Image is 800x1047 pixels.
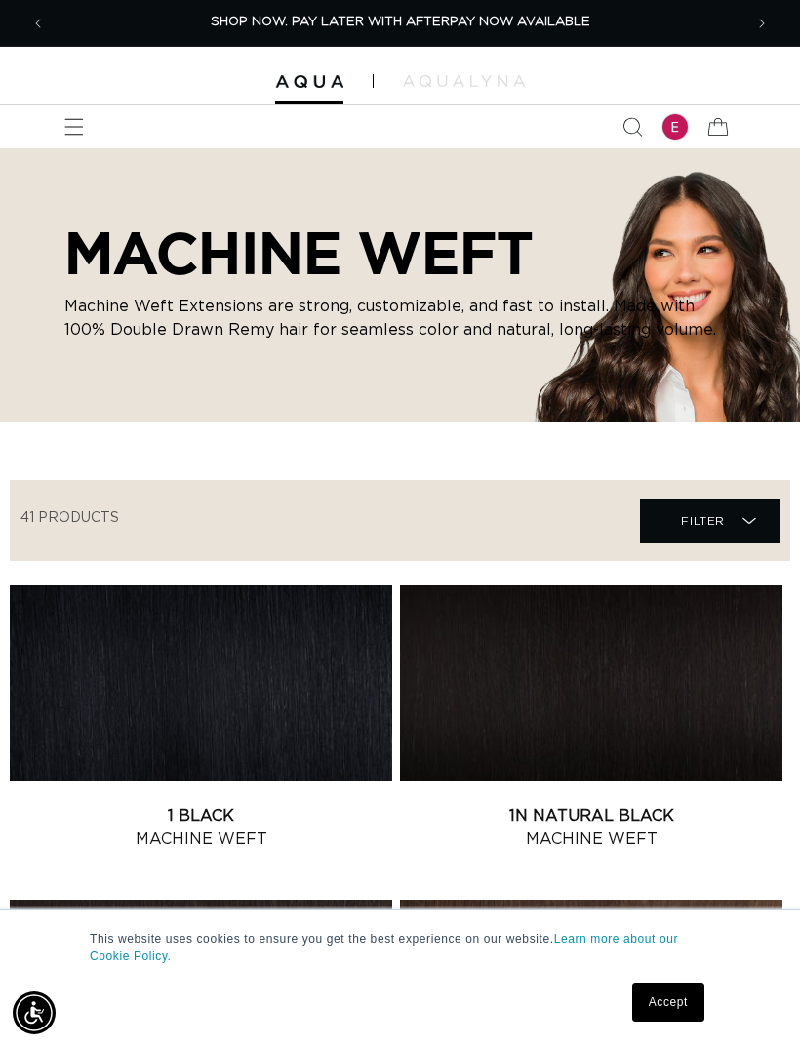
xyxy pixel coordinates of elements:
summary: Menu [53,105,96,148]
span: Filter [681,503,725,540]
a: Accept [632,983,704,1022]
img: aqualyna.com [403,75,525,87]
span: SHOP NOW. PAY LATER WITH AFTERPAY NOW AVAILABLE [211,16,590,28]
div: Accessibility Menu [13,991,56,1034]
span: 41 products [20,511,119,525]
a: 1N Natural Black Machine Weft [400,804,782,851]
img: Aqua Hair Extensions [275,75,343,89]
a: 1 Black Machine Weft [10,804,392,851]
button: Next announcement [740,2,783,45]
h2: MACHINE WEFT [64,219,736,287]
p: This website uses cookies to ensure you get the best experience on our website. [90,930,710,965]
p: Machine Weft Extensions are strong, customizable, and fast to install. Made with 100% Double Draw... [64,295,736,342]
button: Previous announcement [17,2,60,45]
summary: Filter [640,499,780,543]
summary: Search [611,105,654,148]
